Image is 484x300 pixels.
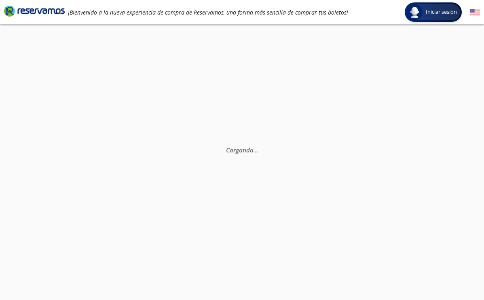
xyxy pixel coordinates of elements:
span: . [255,146,257,154]
span: . [254,146,255,154]
em: ¡Bienvenido a la nueva experiencia de compra de Reservamos, una forma más sencilla de comprar tus... [68,8,348,16]
em: Cargando [226,146,258,154]
button: English [470,7,480,17]
span: Iniciar sesión [423,8,460,16]
a: Brand Logo [4,5,65,19]
span: . [257,146,258,154]
i: Brand Logo [4,5,65,17]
